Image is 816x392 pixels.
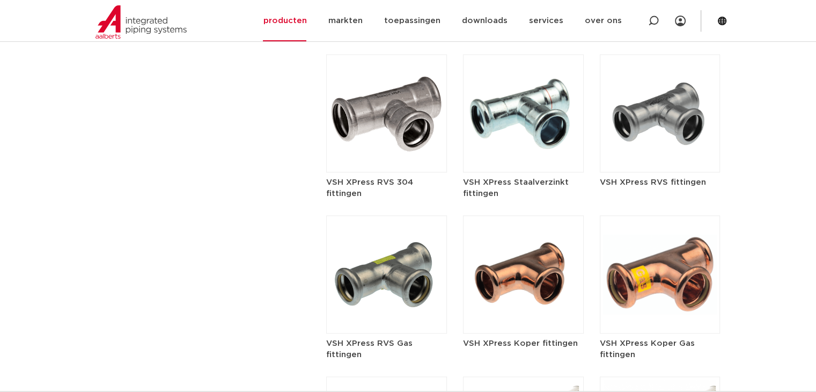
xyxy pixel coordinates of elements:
h5: VSH XPress Koper Gas fittingen [600,338,721,360]
h5: VSH XPress Staalverzinkt fittingen [463,177,584,199]
h5: VSH XPress RVS Gas fittingen [326,338,447,360]
h5: VSH XPress RVS 304 fittingen [326,177,447,199]
a: VSH XPress RVS fittingen [600,109,721,188]
a: VSH XPress RVS Gas fittingen [326,270,447,360]
a: VSH XPress Koper fittingen [463,270,584,349]
h5: VSH XPress RVS fittingen [600,177,721,188]
a: VSH XPress RVS 304 fittingen [326,109,447,199]
h5: VSH XPress Koper fittingen [463,338,584,349]
a: VSH XPress Staalverzinkt fittingen [463,109,584,199]
a: VSH XPress Koper Gas fittingen [600,270,721,360]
